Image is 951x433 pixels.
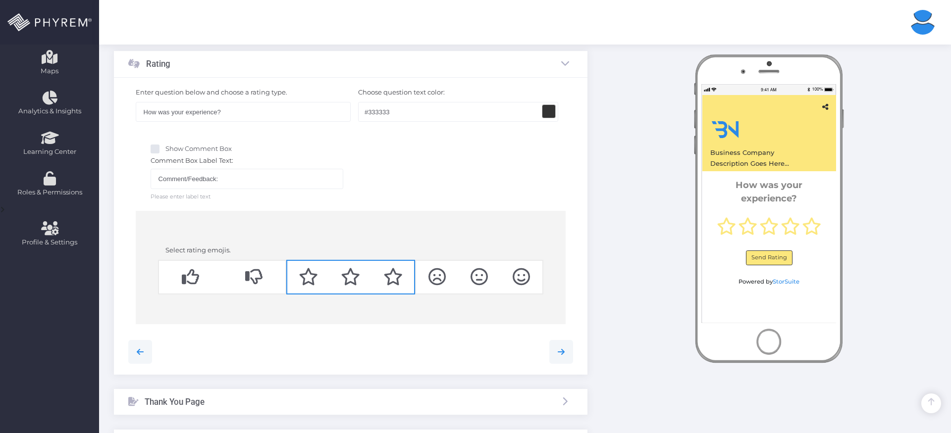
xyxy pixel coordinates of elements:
[165,241,231,260] label: Select rating emojis.
[136,83,287,102] label: Enter question below and choose a rating type.
[22,238,77,247] span: Profile & Settings
[136,102,351,122] input: Enter Question
[6,147,93,157] span: Learning Center
[145,397,205,407] h3: Thank You Page
[165,144,232,152] b: Show Comment Box
[6,106,93,116] span: Analytics & Insights
[6,188,93,197] span: Roles & Permissions
[151,156,233,166] label: Comment Box Label Text:
[146,59,170,69] h3: Rating
[151,189,211,201] span: Please enter label text
[358,102,558,122] input: Choose question text color
[358,83,445,102] label: Choose question text color:
[41,66,58,76] span: Maps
